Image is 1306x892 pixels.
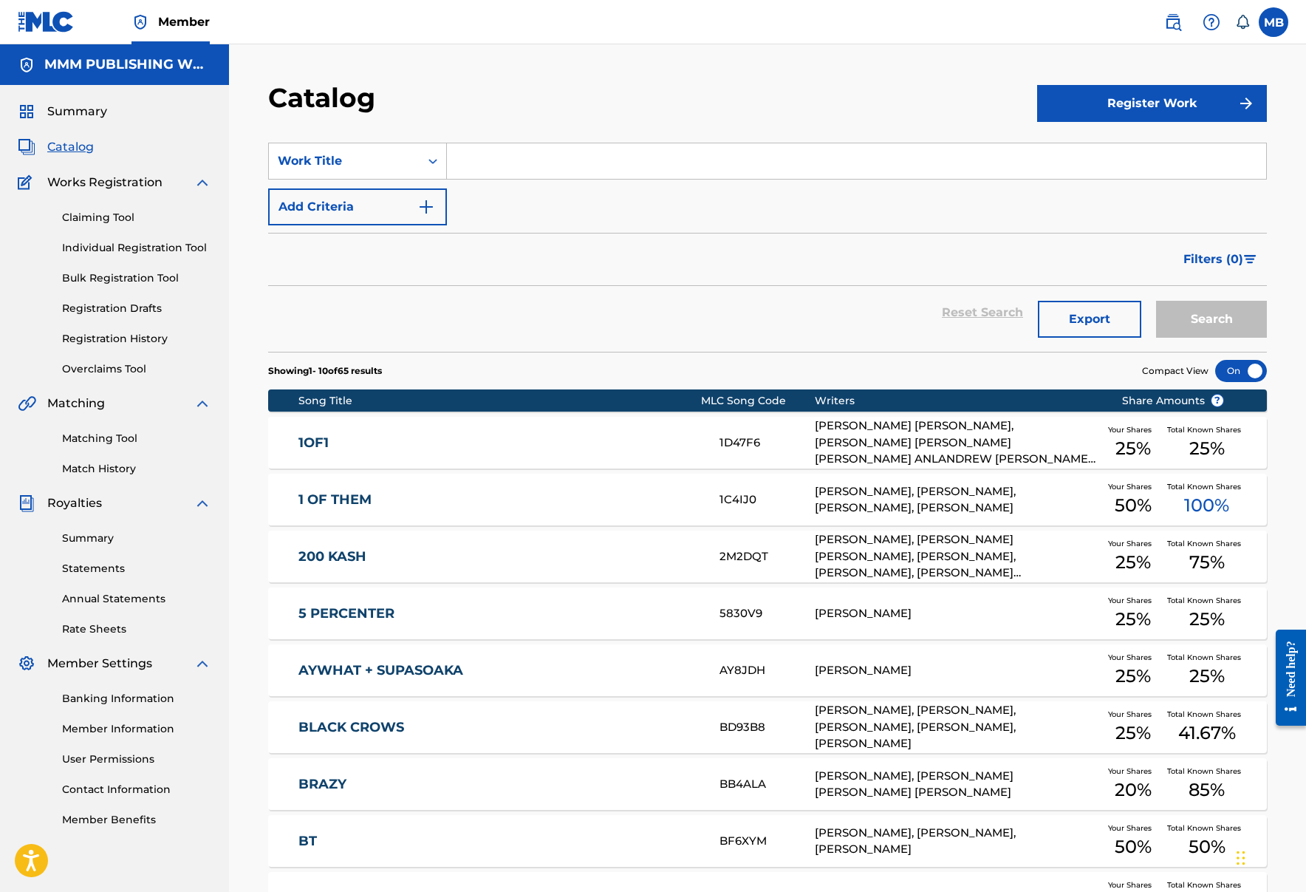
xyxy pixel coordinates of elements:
div: [PERSON_NAME] [PERSON_NAME], [PERSON_NAME] [PERSON_NAME] [PERSON_NAME] ANLANDREW [PERSON_NAME] JR. [815,418,1099,468]
span: Total Known Shares [1167,879,1247,891]
span: Summary [47,103,107,120]
a: BRAZY [298,776,700,793]
a: 1OF1 [298,435,700,452]
img: Accounts [18,56,35,74]
button: Register Work [1037,85,1267,122]
a: Registration History [62,331,211,347]
span: Your Shares [1108,766,1158,777]
img: filter [1244,255,1257,264]
span: Total Known Shares [1167,709,1247,720]
a: Registration Drafts [62,301,211,316]
a: Contact Information [62,782,211,797]
span: 25 % [1115,549,1151,576]
img: help [1203,13,1220,31]
span: Member Settings [47,655,152,673]
div: BB4ALA [719,776,814,793]
span: 50 % [1115,492,1152,519]
span: 20 % [1115,777,1152,803]
span: Your Shares [1108,652,1158,663]
a: Banking Information [62,691,211,707]
button: Export [1038,301,1141,338]
img: f7272a7cc735f4ea7f67.svg [1237,95,1255,112]
span: Your Shares [1108,879,1158,891]
span: Total Known Shares [1167,595,1247,606]
iframe: Chat Widget [1232,821,1306,892]
div: MLC Song Code [701,393,815,409]
span: Total Known Shares [1167,481,1247,492]
div: Song Title [298,393,701,409]
span: 25 % [1189,606,1225,633]
a: AYWHAT + SUPASOAKA [298,662,700,679]
a: Public Search [1158,7,1188,37]
button: Filters (0) [1175,241,1267,278]
a: Matching Tool [62,431,211,446]
a: 1 OF THEM [298,491,700,508]
img: Works Registration [18,174,37,191]
span: 25 % [1115,720,1151,746]
span: Total Known Shares [1167,766,1247,777]
span: 85 % [1189,777,1225,803]
a: Match History [62,461,211,477]
a: Claiming Tool [62,210,211,225]
img: Catalog [18,138,35,156]
div: Drag [1237,836,1245,880]
span: Member [158,13,210,30]
a: CatalogCatalog [18,138,94,156]
div: BD93B8 [719,719,814,736]
span: Royalties [47,494,102,512]
span: Works Registration [47,174,163,191]
img: expand [194,174,211,191]
span: 50 % [1115,834,1152,860]
span: 41.67 % [1178,720,1236,746]
a: BT [298,833,700,850]
div: 1C4IJ0 [719,491,814,508]
img: search [1164,13,1182,31]
span: 25 % [1189,663,1225,690]
span: Your Shares [1108,823,1158,834]
h5: MMM PUBLISHING WORLDWIDE [44,56,211,73]
a: 5 PERCENTER [298,605,700,622]
img: Summary [18,103,35,120]
div: [PERSON_NAME], [PERSON_NAME], [PERSON_NAME], [PERSON_NAME], [PERSON_NAME] [815,702,1099,752]
span: Compact View [1142,364,1208,378]
span: Your Shares [1108,538,1158,549]
h2: Catalog [268,81,383,115]
form: Search Form [268,143,1267,352]
div: [PERSON_NAME] [815,605,1099,622]
img: Member Settings [18,655,35,673]
div: User Menu [1259,7,1288,37]
div: [PERSON_NAME], [PERSON_NAME], [PERSON_NAME], [PERSON_NAME] [815,483,1099,517]
div: [PERSON_NAME], [PERSON_NAME] [PERSON_NAME], [PERSON_NAME], [PERSON_NAME], [PERSON_NAME] [PERSON_N... [815,531,1099,582]
span: Total Known Shares [1167,823,1247,834]
div: Help [1197,7,1226,37]
img: expand [194,655,211,673]
img: expand [194,395,211,412]
span: 25 % [1115,435,1151,462]
a: Rate Sheets [62,622,211,637]
div: Work Title [278,152,411,170]
div: AY8JDH [719,662,814,679]
div: 5830V9 [719,605,814,622]
button: Add Criteria [268,188,447,225]
span: ? [1211,395,1223,406]
a: 200 KASH [298,548,700,565]
a: SummarySummary [18,103,107,120]
div: [PERSON_NAME], [PERSON_NAME] [PERSON_NAME] [PERSON_NAME] [815,768,1099,801]
img: Matching [18,395,36,412]
img: MLC Logo [18,11,75,33]
span: Total Known Shares [1167,652,1247,663]
a: BLACK CROWS [298,719,700,736]
div: [PERSON_NAME], [PERSON_NAME], [PERSON_NAME] [815,825,1099,858]
a: Member Information [62,721,211,737]
img: Royalties [18,494,35,512]
span: Matching [47,395,105,412]
span: Catalog [47,138,94,156]
div: 1D47F6 [719,435,814,452]
span: Your Shares [1108,481,1158,492]
div: 2M2DQT [719,548,814,565]
span: Your Shares [1108,709,1158,720]
img: 9d2ae6d4665cec9f34b9.svg [417,198,435,216]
